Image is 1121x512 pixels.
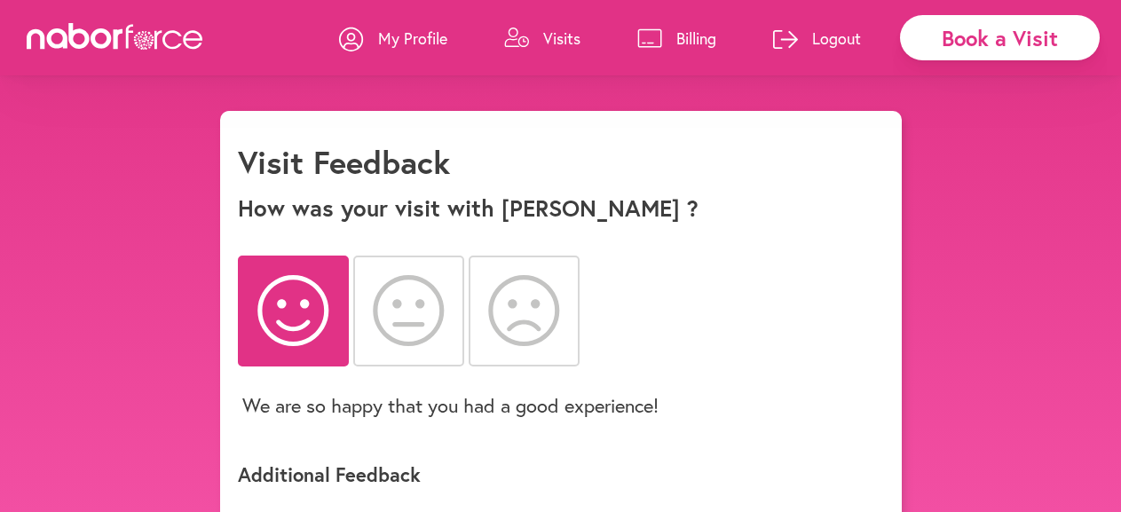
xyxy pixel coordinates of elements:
a: My Profile [339,12,447,65]
div: Book a Visit [900,15,1100,60]
h1: Visit Feedback [238,143,450,181]
a: Visits [504,12,580,65]
p: Visits [543,28,580,49]
p: Logout [812,28,861,49]
p: How was your visit with [PERSON_NAME] ? [238,194,884,222]
a: Logout [773,12,861,65]
p: Billing [676,28,716,49]
p: Additional Feedback [238,461,859,487]
p: We are so happy that you had a good experience! [242,392,659,418]
p: My Profile [378,28,447,49]
a: Billing [637,12,716,65]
